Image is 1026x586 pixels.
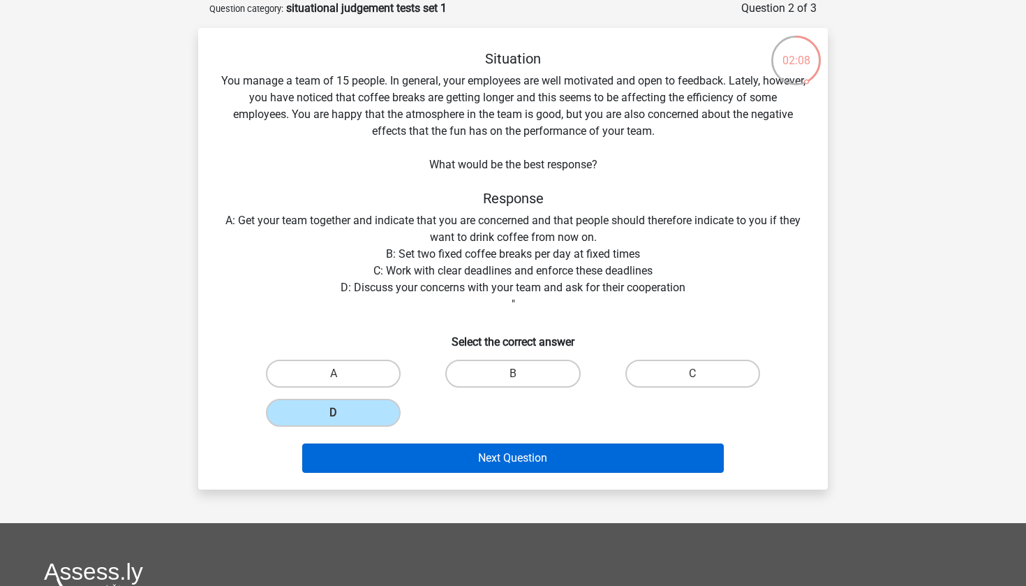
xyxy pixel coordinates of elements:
label: D [266,399,401,427]
strong: situational judgement tests set 1 [286,1,447,15]
h6: Select the correct answer [221,324,805,349]
div: 02:08 [770,34,822,69]
div: You manage a team of 15 people. In general, your employees are well motivated and open to feedbac... [204,50,822,478]
h5: Response [221,190,805,207]
label: B [445,360,580,388]
h5: Situation [221,50,805,67]
label: C [625,360,760,388]
small: Question category: [209,3,283,14]
button: Next Question [302,444,724,473]
label: A [266,360,401,388]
